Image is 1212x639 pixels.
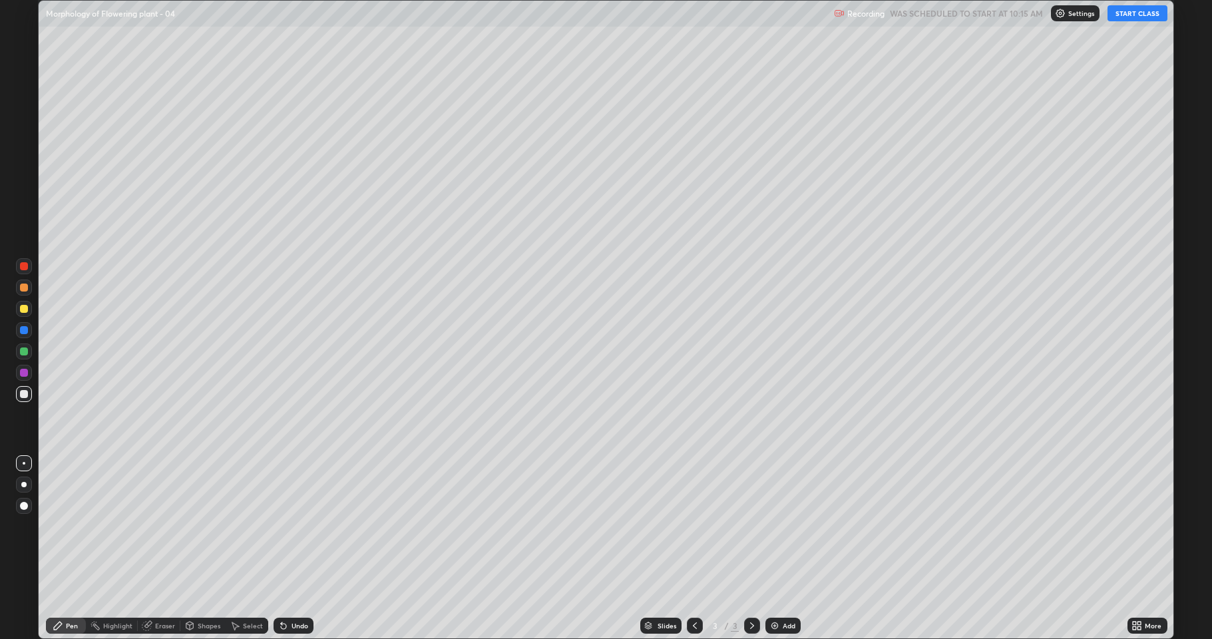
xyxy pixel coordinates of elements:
[1145,622,1161,629] div: More
[731,620,739,632] div: 3
[783,622,795,629] div: Add
[1108,5,1167,21] button: START CLASS
[66,622,78,629] div: Pen
[46,8,175,19] p: Morphology of Flowering plant - 04
[103,622,132,629] div: Highlight
[658,622,676,629] div: Slides
[890,7,1043,19] h5: WAS SCHEDULED TO START AT 10:15 AM
[1068,10,1094,17] p: Settings
[724,622,728,630] div: /
[1055,8,1066,19] img: class-settings-icons
[769,620,780,631] img: add-slide-button
[847,9,885,19] p: Recording
[292,622,308,629] div: Undo
[198,622,220,629] div: Shapes
[834,8,845,19] img: recording.375f2c34.svg
[708,622,721,630] div: 3
[155,622,175,629] div: Eraser
[243,622,263,629] div: Select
